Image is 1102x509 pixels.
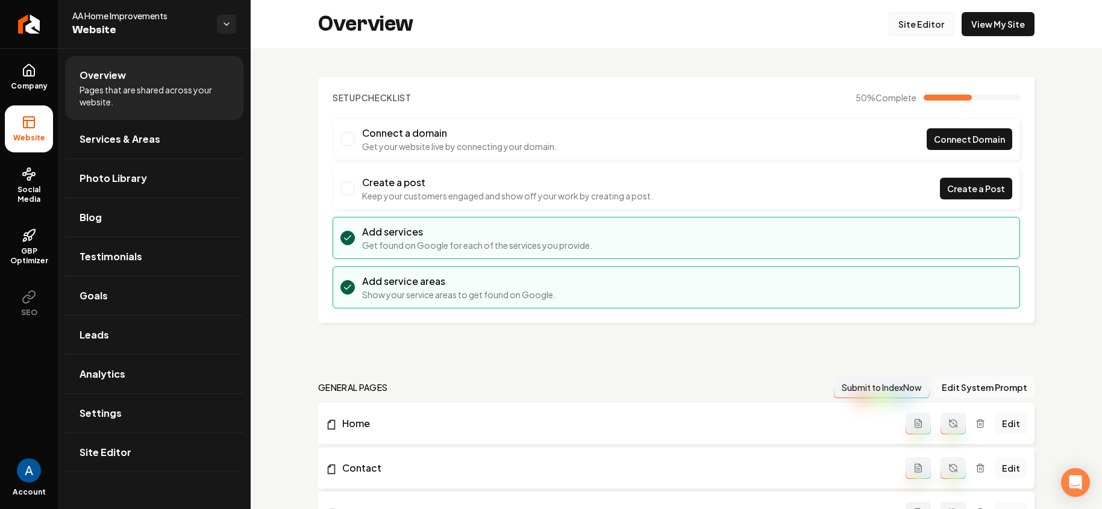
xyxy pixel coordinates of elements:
span: Site Editor [80,445,131,460]
a: Leads [65,316,243,354]
button: Add admin page prompt [906,457,931,479]
img: Andrew Magana [17,458,41,482]
span: Website [8,133,50,143]
a: Site Editor [65,433,243,472]
span: GBP Optimizer [5,246,53,266]
a: Edit [995,457,1027,479]
span: Photo Library [80,171,147,186]
span: Settings [80,406,122,420]
a: Testimonials [65,237,243,276]
a: Company [5,54,53,101]
p: Keep your customers engaged and show off your work by creating a post. [362,190,653,202]
button: Add admin page prompt [906,413,931,434]
img: Rebolt Logo [18,14,40,34]
button: SEO [5,280,53,327]
span: Website [72,22,207,39]
a: View My Site [962,12,1035,36]
button: Submit to IndexNow [834,376,930,398]
span: AA Home Improvements [72,10,207,22]
a: Blog [65,198,243,237]
a: Photo Library [65,159,243,198]
span: Services & Areas [80,132,160,146]
span: Overview [80,68,126,83]
a: Contact [325,461,906,475]
a: Analytics [65,355,243,393]
a: Edit [995,413,1027,434]
a: Goals [65,276,243,315]
span: Testimonials [80,249,142,264]
h2: general pages [318,381,388,393]
button: Edit System Prompt [935,376,1035,398]
h2: Checklist [333,92,412,104]
p: Get found on Google for each of the services you provide. [362,239,592,251]
a: Connect Domain [927,128,1012,150]
span: Connect Domain [934,133,1005,146]
a: GBP Optimizer [5,219,53,275]
p: Get your website live by connecting your domain. [362,140,557,152]
span: Blog [80,210,102,225]
button: Open user button [17,458,41,482]
span: Pages that are shared across your website. [80,84,229,108]
span: Company [6,81,52,91]
span: Goals [80,289,108,303]
div: Open Intercom Messenger [1061,468,1090,497]
a: Social Media [5,157,53,214]
span: Analytics [80,367,125,381]
a: Settings [65,394,243,432]
span: Create a Post [947,183,1005,195]
span: SEO [16,308,42,317]
span: Leads [80,328,109,342]
h3: Create a post [362,175,653,190]
span: Account [13,487,46,497]
span: 50 % [856,92,916,104]
span: Setup [333,92,362,103]
h3: Add service areas [362,274,556,289]
span: Complete [875,92,916,103]
h3: Connect a domain [362,126,557,140]
a: Create a Post [940,178,1012,199]
a: Site Editor [888,12,954,36]
h3: Add services [362,225,592,239]
p: Show your service areas to get found on Google. [362,289,556,301]
a: Services & Areas [65,120,243,158]
h2: Overview [318,12,413,36]
span: Social Media [5,185,53,204]
a: Home [325,416,906,431]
